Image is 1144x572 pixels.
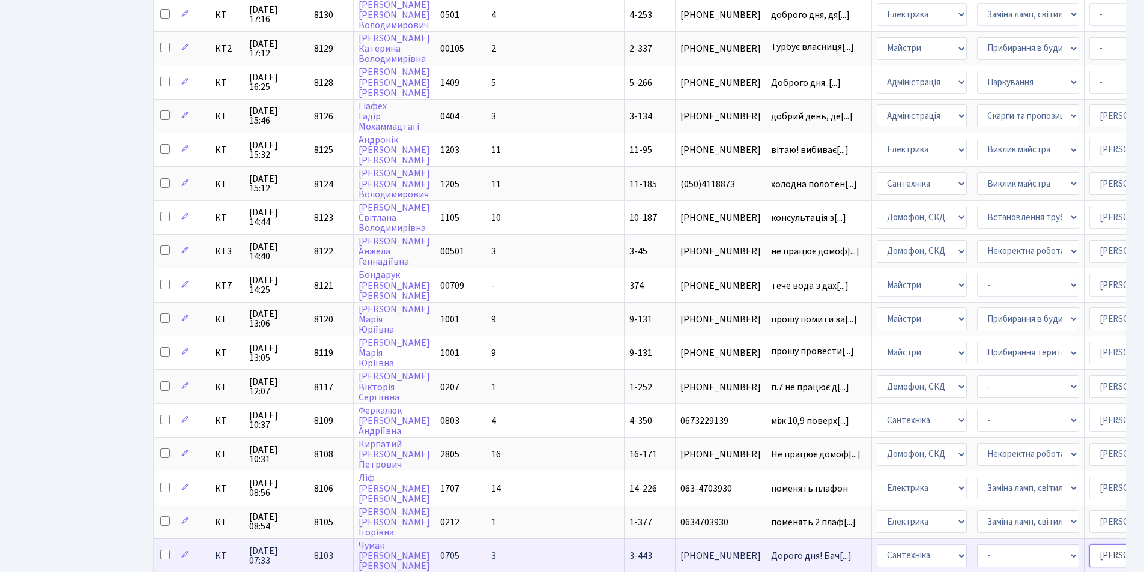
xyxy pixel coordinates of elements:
span: КТ [215,112,239,121]
span: 1-377 [629,516,652,529]
span: [DATE] 17:16 [249,5,304,24]
span: 14 [491,482,501,495]
span: 10 [491,211,501,224]
span: 11 [491,143,501,157]
span: КТ [215,450,239,459]
span: 0404 [440,110,459,123]
span: 8121 [314,279,333,292]
span: 2 [491,42,496,55]
span: 5 [491,76,496,89]
span: холодна полотен[...] [771,178,857,191]
span: доброго дня, дя[...] [771,8,850,22]
span: 14-226 [629,482,657,495]
a: [PERSON_NAME]МаріяЮріївна [359,303,430,336]
span: КТ [215,551,239,561]
span: КТ [215,517,239,527]
span: [DATE] 10:31 [249,445,304,464]
span: КТ [215,213,239,223]
span: КТ2 [215,44,239,53]
span: 1409 [440,76,459,89]
span: 8105 [314,516,333,529]
span: 0705 [440,549,459,562]
a: [PERSON_NAME]ВікторіяСергіївна [359,370,430,404]
span: 0634703930 [680,517,761,527]
span: [DATE] 08:56 [249,478,304,498]
span: 8103 [314,549,333,562]
span: Доброго дня .[...] [771,76,841,89]
span: 8130 [314,8,333,22]
span: [PHONE_NUMBER] [680,10,761,20]
span: 00709 [440,279,464,292]
span: 00501 [440,245,464,258]
span: 9 [491,313,496,326]
span: добрий день, де[...] [771,110,853,123]
span: не працює домоф[...] [771,245,859,258]
span: [DATE] 13:06 [249,309,304,328]
span: 3-134 [629,110,652,123]
a: [PERSON_NAME]СвітланаВолодимирівна [359,201,430,235]
span: прошу провести[...] [771,345,854,358]
span: КТ3 [215,247,239,256]
span: 1001 [440,346,459,360]
span: 2-337 [629,42,652,55]
span: КТ [215,145,239,155]
span: [PHONE_NUMBER] [680,382,761,392]
span: 8106 [314,482,333,495]
span: 10-187 [629,211,657,224]
span: 1-252 [629,381,652,394]
span: п.7 не працює д[...] [771,381,849,394]
span: 374 [629,279,644,292]
span: 11-185 [629,178,657,191]
span: КТ [215,416,239,426]
span: [PHONE_NUMBER] [680,44,761,53]
span: [DATE] 15:46 [249,106,304,125]
span: 3 [491,110,496,123]
a: ГіафехГадірМохаммадтагі [359,100,419,133]
span: 0673229139 [680,416,761,426]
span: КТ [215,179,239,189]
span: [PHONE_NUMBER] [680,551,761,561]
span: 16 [491,448,501,461]
span: 8126 [314,110,333,123]
span: 8128 [314,76,333,89]
a: [PERSON_NAME][PERSON_NAME][PERSON_NAME] [359,66,430,100]
span: 9-131 [629,346,652,360]
span: 1203 [440,143,459,157]
span: КТ [215,315,239,324]
span: КТ [215,78,239,88]
span: [DATE] 17:12 [249,39,304,58]
span: КТ [215,348,239,358]
span: між 10,9 поверх[...] [771,414,849,427]
span: [PHONE_NUMBER] [680,78,761,88]
span: 4-253 [629,8,652,22]
span: КТ [215,10,239,20]
span: 1 [491,516,496,529]
span: [DATE] 14:40 [249,242,304,261]
a: Бондарук[PERSON_NAME][PERSON_NAME] [359,269,430,303]
a: Ліф[PERSON_NAME][PERSON_NAME] [359,472,430,505]
span: 4 [491,414,496,427]
span: [PHONE_NUMBER] [680,213,761,223]
span: 3 [491,245,496,258]
span: Дорого дня! Бач[...] [771,549,852,562]
span: [PHONE_NUMBER] [680,145,761,155]
span: [DATE] 16:25 [249,73,304,92]
span: 063-4703930 [680,484,761,493]
span: 0803 [440,414,459,427]
span: 1 [491,381,496,394]
span: вітаю! вибиває[...] [771,143,849,157]
span: 3-45 [629,245,647,258]
span: 16-171 [629,448,657,461]
span: прошу помити за[...] [771,313,857,326]
span: КТ [215,382,239,392]
span: [DATE] 14:44 [249,208,304,227]
span: поменять плафон [771,484,867,493]
span: 3-443 [629,549,652,562]
span: 8123 [314,211,333,224]
span: 9 [491,346,496,360]
span: 8119 [314,346,333,360]
a: [PERSON_NAME]АнжелаГеннадіївна [359,235,430,268]
span: 4-350 [629,414,652,427]
span: 1001 [440,313,459,326]
span: [DATE] 12:07 [249,377,304,396]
